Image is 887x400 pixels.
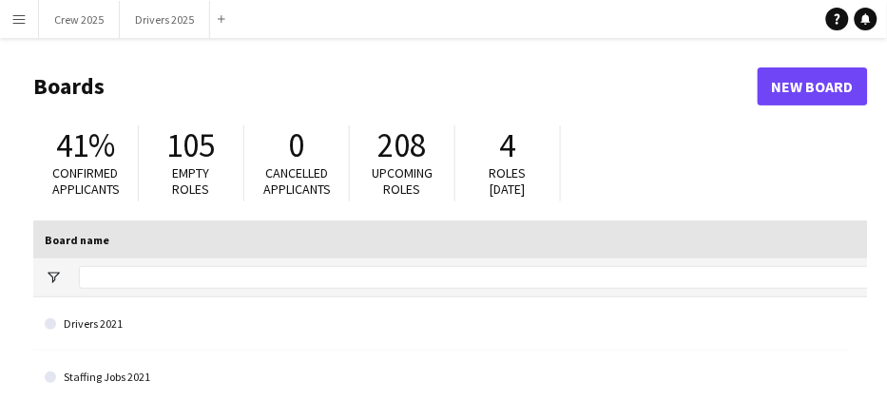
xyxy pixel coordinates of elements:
span: 105 [167,124,216,166]
button: Crew 2025 [39,1,120,38]
span: 208 [378,124,427,166]
span: Confirmed applicants [52,164,120,198]
span: Roles [DATE] [490,164,527,198]
span: Upcoming roles [372,164,433,198]
span: Empty roles [173,164,210,198]
span: 41% [56,124,115,166]
span: Cancelled applicants [263,164,331,198]
span: 0 [289,124,305,166]
a: New Board [758,67,868,105]
span: Board name [45,233,109,247]
h1: Boards [33,72,758,101]
span: 4 [500,124,516,166]
button: Drivers 2025 [120,1,210,38]
button: Open Filter Menu [45,269,62,286]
